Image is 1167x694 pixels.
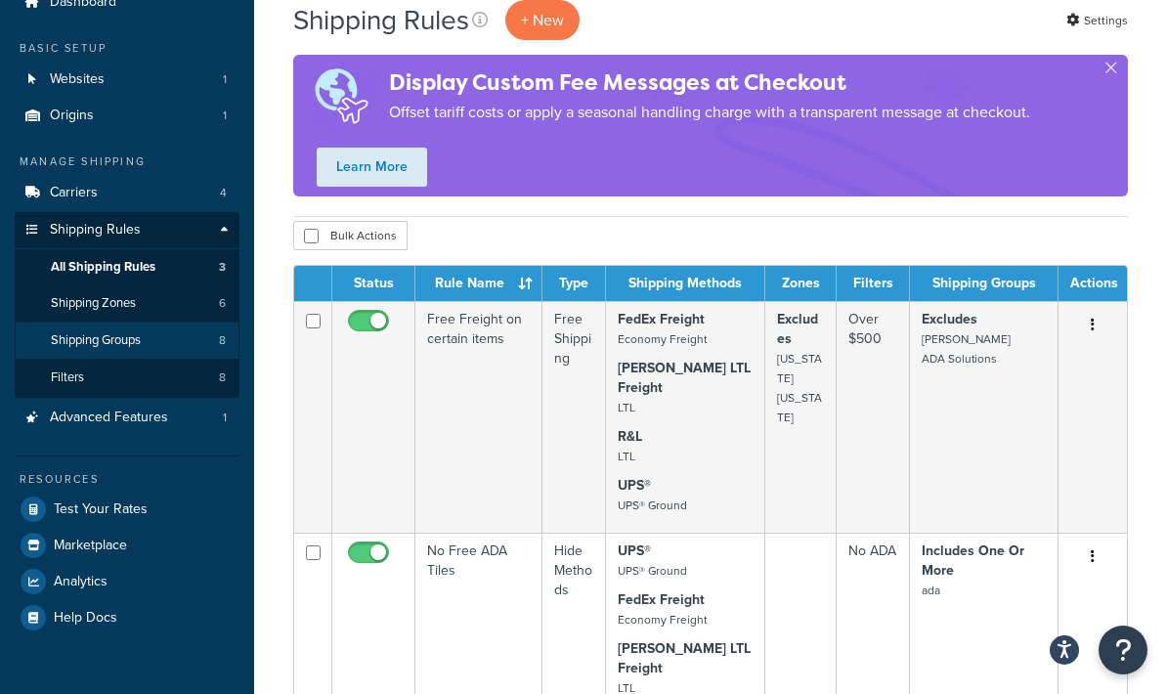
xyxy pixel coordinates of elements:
[1099,626,1147,674] button: Open Resource Center
[54,538,127,554] span: Marketplace
[54,610,117,627] span: Help Docs
[777,350,822,426] small: [US_STATE] [US_STATE]
[618,448,635,465] small: LTL
[219,369,226,386] span: 8
[15,212,239,248] a: Shipping Rules
[606,266,764,301] th: Shipping Methods
[837,266,910,301] th: Filters
[1059,266,1127,301] th: Actions
[15,98,239,134] li: Origins
[618,541,651,561] strong: UPS®
[51,295,136,312] span: Shipping Zones
[15,40,239,57] div: Basic Setup
[50,71,105,88] span: Websites
[618,589,705,610] strong: FedEx Freight
[51,369,84,386] span: Filters
[15,62,239,98] a: Websites 1
[542,301,606,533] td: Free Shipping
[223,410,227,426] span: 1
[219,259,226,276] span: 3
[51,332,141,349] span: Shipping Groups
[542,266,606,301] th: Type
[50,185,98,201] span: Carriers
[15,600,239,635] a: Help Docs
[15,528,239,563] a: Marketplace
[618,309,705,329] strong: FedEx Freight
[51,259,155,276] span: All Shipping Rules
[223,71,227,88] span: 1
[293,55,389,138] img: duties-banner-06bc72dcb5fe05cb3f9472aba00be2ae8eb53ab6f0d8bb03d382ba314ac3c341.png
[15,212,239,398] li: Shipping Rules
[220,185,227,201] span: 4
[219,295,226,312] span: 6
[15,360,239,396] a: Filters 8
[910,266,1059,301] th: Shipping Groups
[618,399,635,416] small: LTL
[922,330,1011,368] small: [PERSON_NAME] ADA Solutions
[54,574,108,590] span: Analytics
[618,638,751,678] strong: [PERSON_NAME] LTL Freight
[765,266,838,301] th: Zones
[15,360,239,396] li: Filters
[15,249,239,285] a: All Shipping Rules 3
[837,301,910,533] td: Over $500
[15,400,239,436] a: Advanced Features 1
[219,332,226,349] span: 8
[15,153,239,170] div: Manage Shipping
[50,410,168,426] span: Advanced Features
[777,309,818,349] strong: Excludes
[293,221,408,250] button: Bulk Actions
[15,98,239,134] a: Origins 1
[389,66,1030,99] h4: Display Custom Fee Messages at Checkout
[50,108,94,124] span: Origins
[618,497,687,514] small: UPS® Ground
[317,148,427,187] a: Learn More
[618,330,707,348] small: Economy Freight
[293,1,469,39] h1: Shipping Rules
[389,99,1030,126] p: Offset tariff costs or apply a seasonal handling charge with a transparent message at checkout.
[415,266,542,301] th: Rule Name : activate to sort column ascending
[618,426,642,447] strong: R&L
[15,175,239,211] li: Carriers
[922,309,977,329] strong: Excludes
[15,285,239,322] a: Shipping Zones 6
[618,475,651,496] strong: UPS®
[15,323,239,359] a: Shipping Groups 8
[618,562,687,580] small: UPS® Ground
[15,323,239,359] li: Shipping Groups
[922,582,940,599] small: ada
[15,492,239,527] a: Test Your Rates
[15,285,239,322] li: Shipping Zones
[618,358,751,398] strong: [PERSON_NAME] LTL Freight
[922,541,1024,581] strong: Includes One Or More
[332,266,415,301] th: Status
[15,564,239,599] a: Analytics
[223,108,227,124] span: 1
[15,62,239,98] li: Websites
[15,471,239,488] div: Resources
[50,222,141,239] span: Shipping Rules
[1066,7,1128,34] a: Settings
[54,501,148,518] span: Test Your Rates
[15,400,239,436] li: Advanced Features
[415,301,542,533] td: Free Freight on certain items
[618,611,707,629] small: Economy Freight
[15,175,239,211] a: Carriers 4
[15,249,239,285] li: All Shipping Rules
